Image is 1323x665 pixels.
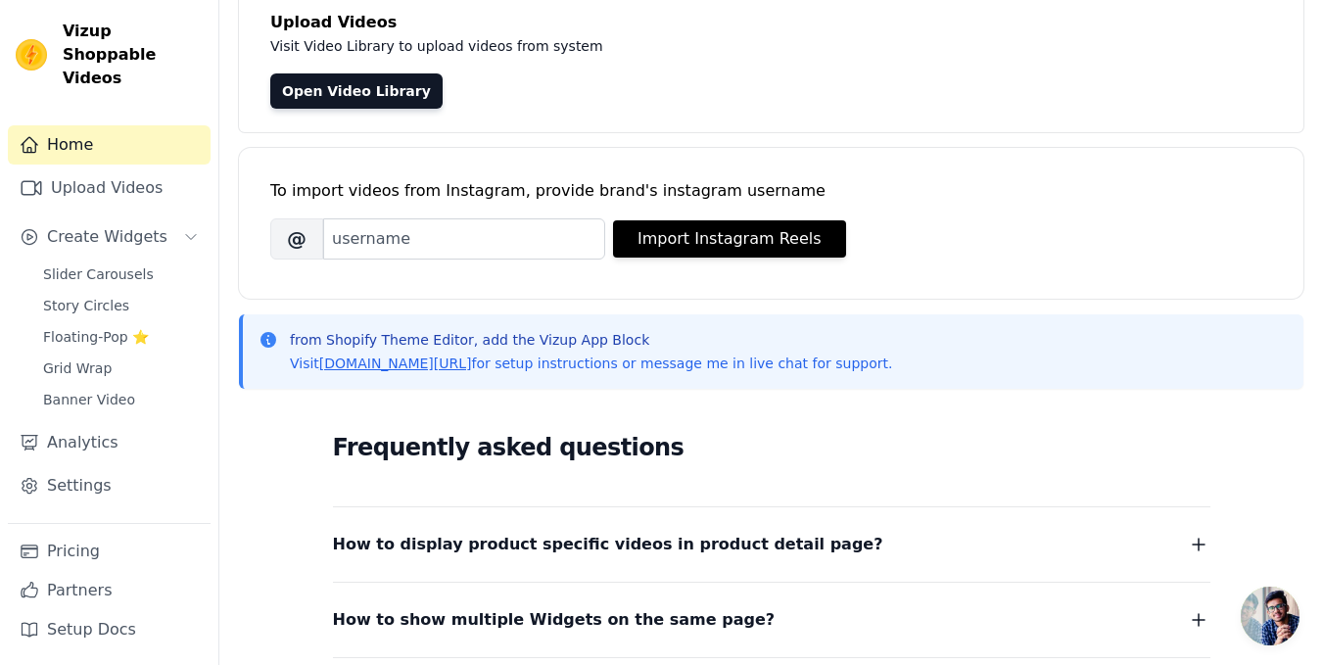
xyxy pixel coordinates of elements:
[1241,587,1299,645] a: Open chat
[613,220,846,258] button: Import Instagram Reels
[43,358,112,378] span: Grid Wrap
[31,261,211,288] a: Slider Carousels
[333,531,1210,558] button: How to display product specific videos in product detail page?
[333,531,883,558] span: How to display product specific videos in product detail page?
[290,330,892,350] p: from Shopify Theme Editor, add the Vizup App Block
[63,20,203,90] span: Vizup Shoppable Videos
[31,355,211,382] a: Grid Wrap
[319,356,472,371] a: [DOMAIN_NAME][URL]
[16,39,47,71] img: Vizup
[270,218,323,260] span: @
[8,125,211,165] a: Home
[8,217,211,257] button: Create Widgets
[31,386,211,413] a: Banner Video
[43,327,149,347] span: Floating-Pop ⭐
[43,390,135,409] span: Banner Video
[333,606,1210,634] button: How to show multiple Widgets on the same page?
[270,34,1148,58] p: Visit Video Library to upload videos from system
[290,354,892,373] p: Visit for setup instructions or message me in live chat for support.
[8,168,211,208] a: Upload Videos
[8,466,211,505] a: Settings
[270,73,443,109] a: Open Video Library
[333,428,1210,467] h2: Frequently asked questions
[43,296,129,315] span: Story Circles
[43,264,154,284] span: Slider Carousels
[270,11,1272,34] h4: Upload Videos
[31,292,211,319] a: Story Circles
[333,606,776,634] span: How to show multiple Widgets on the same page?
[323,218,605,260] input: username
[270,179,1272,203] div: To import videos from Instagram, provide brand's instagram username
[8,610,211,649] a: Setup Docs
[8,423,211,462] a: Analytics
[47,225,167,249] span: Create Widgets
[8,532,211,571] a: Pricing
[8,571,211,610] a: Partners
[31,323,211,351] a: Floating-Pop ⭐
